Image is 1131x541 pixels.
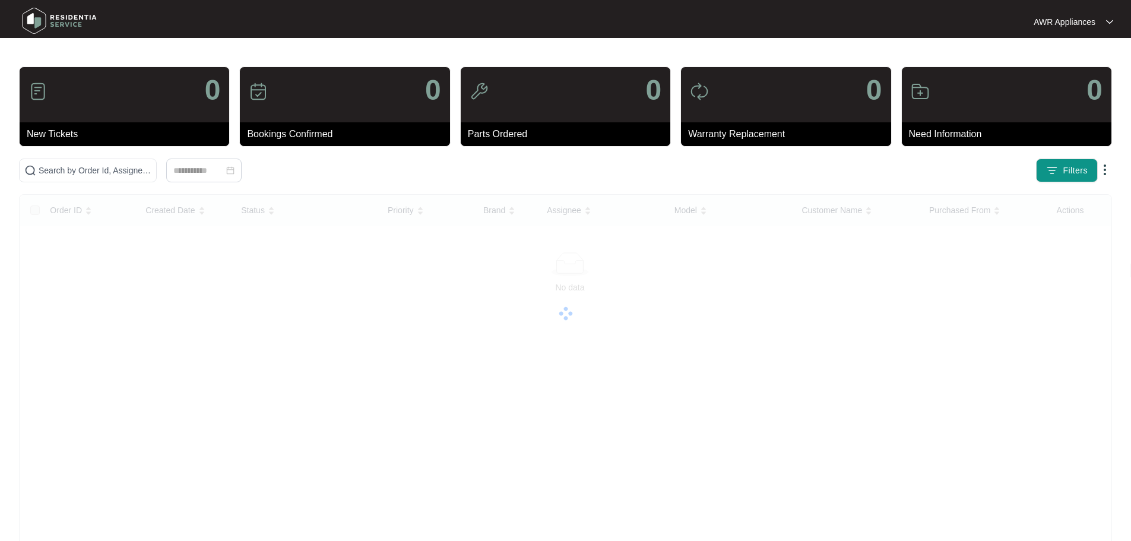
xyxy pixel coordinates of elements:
img: icon [690,82,709,101]
img: filter icon [1046,164,1058,176]
p: 0 [205,76,221,105]
img: residentia service logo [18,3,101,39]
p: Need Information [909,127,1111,141]
img: icon [911,82,930,101]
button: filter iconFilters [1036,159,1098,182]
img: dropdown arrow [1098,163,1112,177]
img: search-icon [24,164,36,176]
p: Parts Ordered [468,127,670,141]
img: icon [28,82,47,101]
span: Filters [1063,164,1088,177]
p: 0 [425,76,441,105]
img: icon [249,82,268,101]
p: 0 [866,76,882,105]
img: icon [470,82,489,101]
p: New Tickets [27,127,229,141]
p: 0 [645,76,661,105]
p: 0 [1086,76,1103,105]
p: Warranty Replacement [688,127,891,141]
img: dropdown arrow [1106,19,1113,25]
input: Search by Order Id, Assignee Name, Customer Name, Brand and Model [39,164,151,177]
p: AWR Appliances [1034,16,1095,28]
p: Bookings Confirmed [247,127,449,141]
